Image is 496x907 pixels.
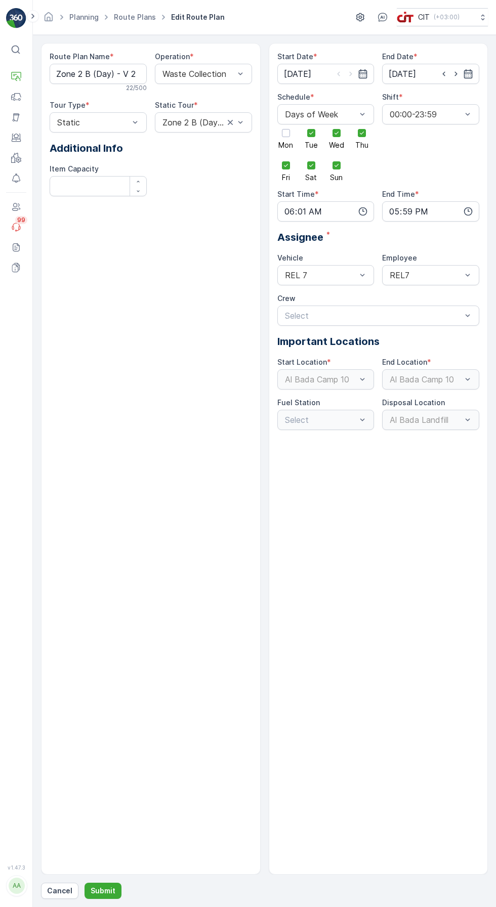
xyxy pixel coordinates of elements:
[126,84,147,92] p: 22 / 500
[9,878,25,894] div: AA
[277,52,313,61] label: Start Date
[23,46,33,54] p: ⌘B
[382,358,427,366] label: End Location
[47,886,72,896] p: Cancel
[305,174,317,181] span: Sat
[277,294,296,303] label: Crew
[397,12,414,23] img: cit-logo_pOk6rL0.png
[305,142,318,149] span: Tue
[355,142,368,149] span: Thu
[6,8,26,28] img: logo
[155,52,190,61] label: Operation
[31,883,89,899] p: [EMAIL_ADDRESS][DOMAIN_NAME]
[41,883,78,899] button: Cancel
[382,93,399,101] label: Shift
[382,64,479,84] input: dd/mm/yyyy
[6,873,26,899] button: AA
[6,865,26,871] span: v 1.47.3
[277,253,303,262] label: Vehicle
[382,398,445,407] label: Disposal Location
[277,230,323,245] span: Assignee
[278,142,293,149] span: Mon
[69,13,99,21] a: Planning
[50,52,110,61] label: Route Plan Name
[31,873,89,883] p: [PERSON_NAME]
[277,398,320,407] label: Fuel Station
[330,174,343,181] span: Sun
[43,15,54,24] a: Homepage
[17,216,25,224] p: 99
[6,217,26,237] a: 99
[277,64,375,84] input: dd/mm/yyyy
[277,190,315,198] label: Start Time
[85,883,121,899] button: Submit
[382,190,415,198] label: End Time
[91,886,115,896] p: Submit
[382,253,417,262] label: Employee
[277,334,480,349] p: Important Locations
[285,310,462,322] p: Select
[418,12,430,22] p: CIT
[277,93,310,101] label: Schedule
[50,101,86,109] label: Tour Type
[382,52,414,61] label: End Date
[397,8,488,26] button: CIT(+03:00)
[114,13,156,21] a: Route Plans
[50,164,99,173] label: Item Capacity
[169,12,227,22] span: Edit Route Plan
[329,142,344,149] span: Wed
[155,101,194,109] label: Static Tour
[434,13,460,21] p: ( +03:00 )
[50,141,123,156] span: Additional Info
[282,174,290,181] span: Fri
[277,358,327,366] label: Start Location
